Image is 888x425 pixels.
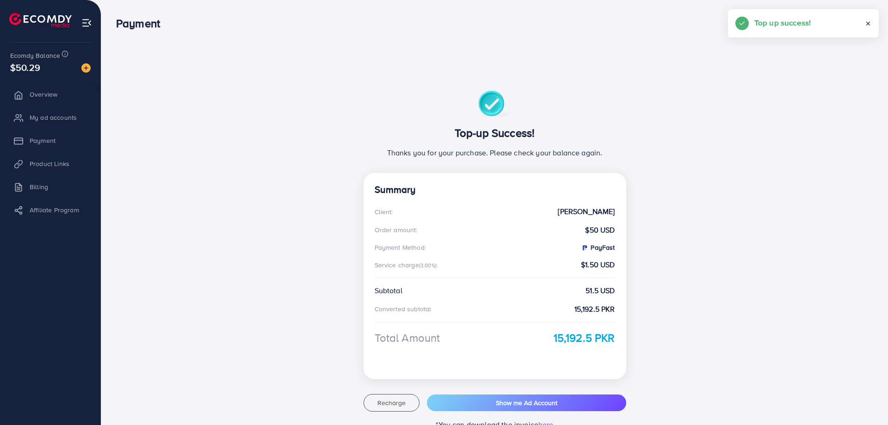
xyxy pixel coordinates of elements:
[496,398,557,407] span: Show me Ad Account
[558,206,615,217] strong: [PERSON_NAME]
[377,398,406,407] span: Recharge
[427,394,626,411] button: Show me Ad Account
[581,244,588,252] img: PayFast
[375,304,432,314] div: Converted subtotal
[81,18,92,28] img: menu
[375,330,440,346] div: Total Amount
[375,225,418,234] div: Order amount:
[574,304,615,314] strong: 15,192.5 PKR
[375,285,402,296] div: Subtotal
[375,147,615,158] p: Thanks you for your purchase. Please check your balance again.
[478,91,511,119] img: success
[81,63,91,73] img: image
[375,260,441,270] div: Service charge
[375,126,615,140] h3: Top-up Success!
[10,61,40,74] span: $50.29
[585,225,615,235] strong: $50 USD
[9,13,72,27] img: logo
[375,184,615,196] h4: Summary
[586,285,615,296] strong: 51.5 USD
[364,394,420,412] button: Recharge
[375,207,393,216] div: Client:
[375,243,426,252] div: Payment Method:
[754,17,811,29] h5: Top up success!
[581,259,615,270] strong: $1.50 USD
[554,330,615,346] strong: 15,192.5 PKR
[10,51,60,60] span: Ecomdy Balance
[581,243,615,252] strong: PayFast
[419,262,438,269] small: (3.00%):
[116,17,167,30] h3: Payment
